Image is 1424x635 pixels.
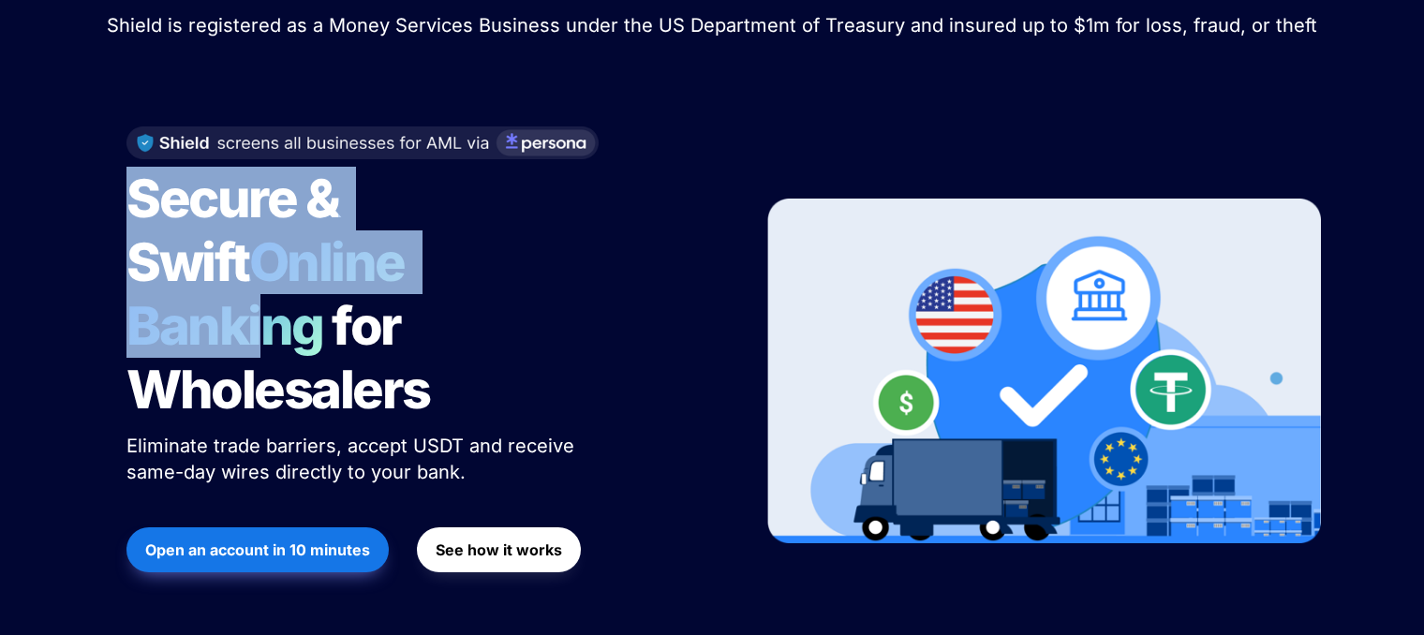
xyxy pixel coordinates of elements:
span: Eliminate trade barriers, accept USDT and receive same-day wires directly to your bank. [126,435,580,483]
button: Open an account in 10 minutes [126,527,389,572]
a: Open an account in 10 minutes [126,518,389,582]
span: Online Banking [126,230,423,358]
strong: Open an account in 10 minutes [145,540,370,559]
button: See how it works [417,527,581,572]
strong: See how it works [436,540,562,559]
span: for Wholesalers [126,294,430,421]
a: See how it works [417,518,581,582]
span: Shield is registered as a Money Services Business under the US Department of Treasury and insured... [107,14,1317,37]
span: Secure & Swift [126,167,348,294]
